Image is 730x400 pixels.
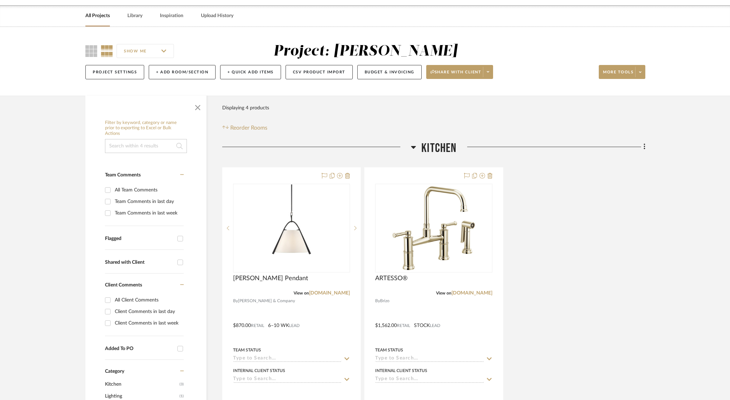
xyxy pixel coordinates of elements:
[115,208,182,219] div: Team Comments in last week
[375,347,403,353] div: Team Status
[115,184,182,196] div: All Team Comments
[220,65,281,79] button: + Quick Add Items
[233,376,342,383] input: Type to Search…
[233,356,342,362] input: Type to Search…
[105,369,124,374] span: Category
[85,65,144,79] button: Project Settings
[436,291,451,295] span: View on
[451,291,492,296] a: [DOMAIN_NAME]
[430,70,482,80] span: Share with client
[149,65,216,79] button: + Add Room/Section
[233,275,308,282] span: [PERSON_NAME] Pendant
[233,298,238,304] span: By
[115,196,182,207] div: Team Comments in last day
[115,306,182,317] div: Client Comments in last day
[603,70,633,80] span: More tools
[286,65,353,79] button: CSV Product Import
[599,65,645,79] button: More tools
[375,275,408,282] span: ARTESSO®
[115,294,182,306] div: All Client Comments
[191,99,205,113] button: Close
[115,318,182,329] div: Client Comments in last week
[105,139,187,153] input: Search within 4 results
[238,298,295,304] span: [PERSON_NAME] & Company
[375,298,380,304] span: By
[309,291,350,296] a: [DOMAIN_NAME]
[233,368,285,374] div: Internal Client Status
[233,347,261,353] div: Team Status
[390,184,477,272] img: ARTESSO®
[105,120,187,137] h6: Filter by keyword, category or name prior to exporting to Excel or Bulk Actions
[222,124,267,132] button: Reorder Rooms
[160,11,183,21] a: Inspiration
[375,356,484,362] input: Type to Search…
[127,11,142,21] a: Library
[105,378,178,390] span: Kitchen
[357,65,422,79] button: Budget & Invoicing
[201,11,233,21] a: Upload History
[105,346,174,352] div: Added To PO
[421,141,456,156] span: Kitchen
[230,124,267,132] span: Reorder Rooms
[85,11,110,21] a: All Projects
[375,376,484,383] input: Type to Search…
[105,260,174,266] div: Shared with Client
[105,236,174,242] div: Flagged
[426,65,493,79] button: Share with client
[375,368,427,374] div: Internal Client Status
[105,173,141,177] span: Team Comments
[105,283,142,288] span: Client Comments
[273,44,457,59] div: Project: [PERSON_NAME]
[180,379,184,390] span: (3)
[380,298,389,304] span: Brizo
[222,101,269,115] div: Displaying 4 products
[257,184,327,272] img: Frey Pendant
[294,291,309,295] span: View on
